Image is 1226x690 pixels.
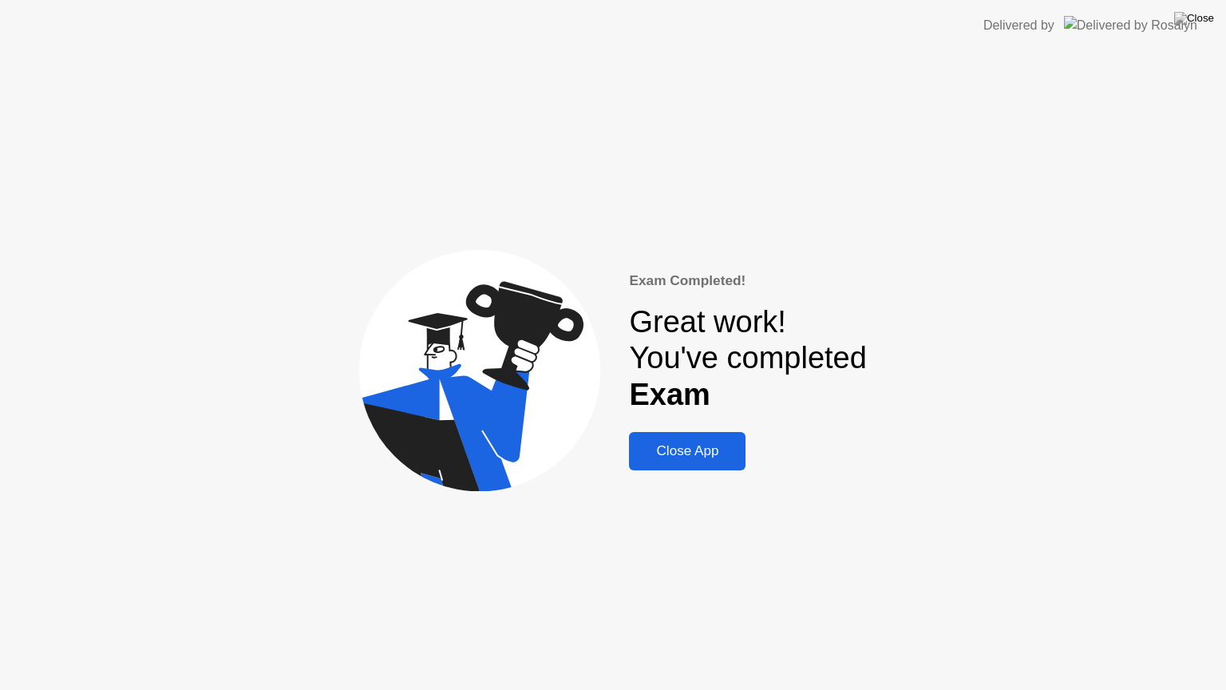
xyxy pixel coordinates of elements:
[629,304,866,414] div: Great work! You've completed
[1064,16,1197,34] img: Delivered by Rosalyn
[1174,12,1214,25] img: Close
[629,432,745,470] button: Close App
[983,16,1054,35] div: Delivered by
[629,378,710,411] b: Exam
[629,271,866,291] div: Exam Completed!
[634,443,741,459] div: Close App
